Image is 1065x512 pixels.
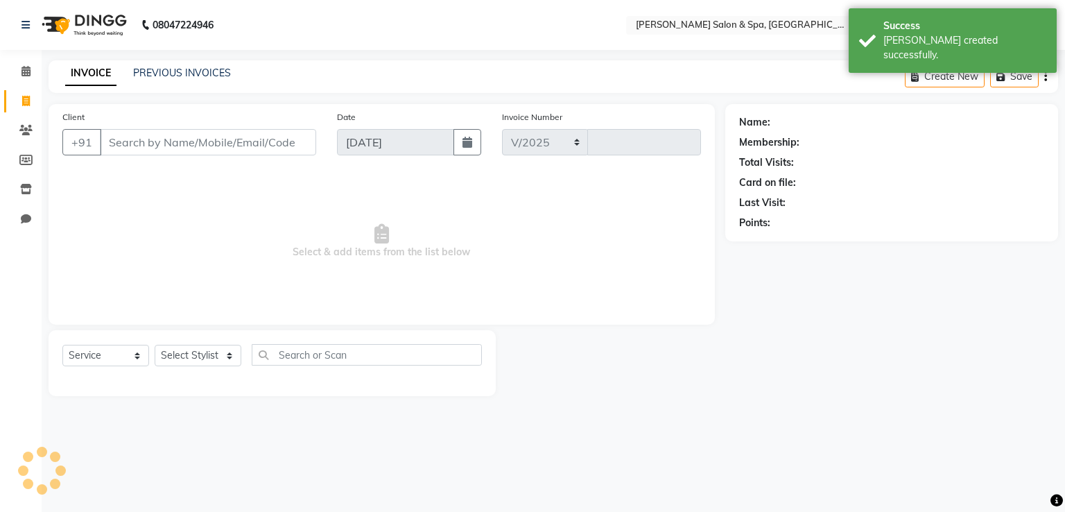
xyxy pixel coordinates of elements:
[502,111,562,123] label: Invoice Number
[65,61,116,86] a: INVOICE
[62,172,701,311] span: Select & add items from the list below
[990,66,1039,87] button: Save
[739,196,786,210] div: Last Visit:
[62,111,85,123] label: Client
[739,216,770,230] div: Points:
[905,66,985,87] button: Create New
[133,67,231,79] a: PREVIOUS INVOICES
[739,115,770,130] div: Name:
[62,129,101,155] button: +91
[883,33,1046,62] div: Bill created successfully.
[883,19,1046,33] div: Success
[153,6,214,44] b: 08047224946
[739,155,794,170] div: Total Visits:
[252,344,482,366] input: Search or Scan
[739,176,796,190] div: Card on file:
[739,135,799,150] div: Membership:
[337,111,356,123] label: Date
[35,6,130,44] img: logo
[100,129,316,155] input: Search by Name/Mobile/Email/Code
